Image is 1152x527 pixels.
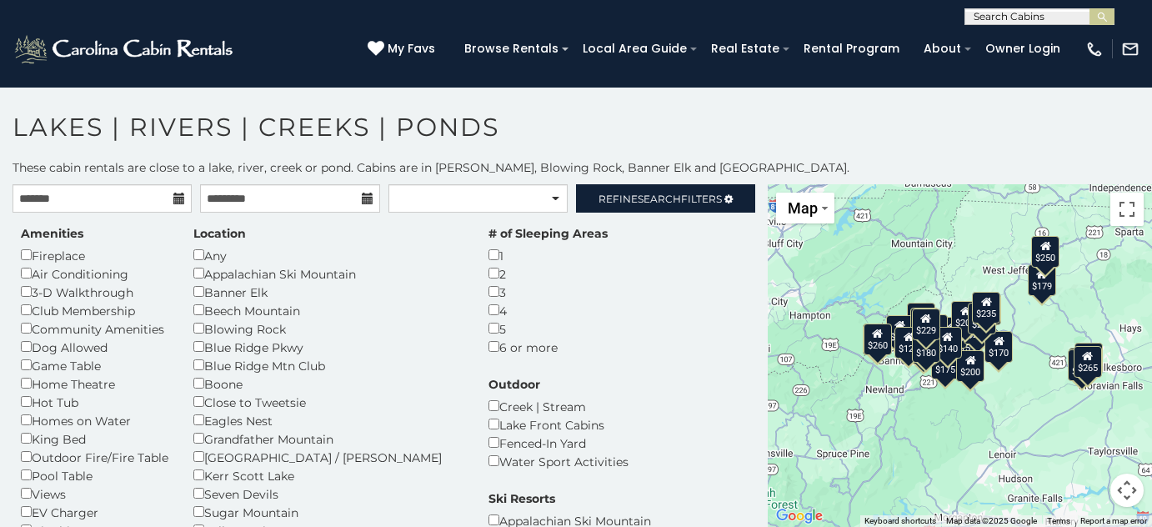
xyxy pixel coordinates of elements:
[193,301,463,319] div: Beech Mountain
[946,516,1037,525] span: Map data ©2025 Google
[576,184,755,213] a: RefineSearchFilters
[21,484,168,503] div: Views
[911,308,939,339] div: $229
[193,338,463,356] div: Blue Ridge Pkwy
[193,283,463,301] div: Banner Elk
[488,376,540,393] label: Outdoor
[1027,263,1055,295] div: $179
[488,264,608,283] div: 2
[21,448,168,466] div: Outdoor Fire/Fire Table
[488,490,555,507] label: Ski Resorts
[1110,474,1144,507] button: Map camera controls
[795,36,908,62] a: Rental Program
[909,308,938,339] div: $155
[193,448,463,466] div: [GEOGRAPHIC_DATA] / [PERSON_NAME]
[776,193,834,223] button: Change map style
[885,314,914,346] div: $200
[21,246,168,264] div: Fireplace
[488,434,629,452] div: Fenced-In Yard
[1047,516,1070,525] a: Terms (opens in new tab)
[193,264,463,283] div: Appalachian Ski Mountain
[1121,40,1139,58] img: mail-regular-white.png
[21,338,168,356] div: Dog Allowed
[488,319,608,338] div: 5
[456,36,567,62] a: Browse Rentals
[964,312,992,344] div: $235
[934,327,962,359] div: $140
[21,283,168,301] div: 3-D Walkthrough
[488,283,608,301] div: 3
[488,338,608,356] div: 6 or more
[193,356,463,374] div: Blue Ridge Mtn Club
[772,505,827,527] a: Open this area in Google Maps (opens a new window)
[193,319,463,338] div: Blowing Rock
[1073,345,1101,377] div: $265
[21,319,168,338] div: Community Amenities
[193,246,463,264] div: Any
[488,246,608,264] div: 1
[972,293,1000,324] div: $200
[21,466,168,484] div: Pool Table
[1074,342,1103,374] div: $550
[193,225,246,242] label: Location
[1080,516,1147,525] a: Report a map error
[864,515,936,527] button: Keyboard shortcuts
[488,452,629,470] div: Water Sport Activities
[21,429,168,448] div: King Bed
[488,415,629,434] div: Lake Front Cabins
[599,193,722,205] span: Refine Filters
[1067,349,1095,380] div: $270
[863,323,891,354] div: $260
[193,374,463,393] div: Boone
[956,349,984,381] div: $200
[21,503,168,521] div: EV Charger
[977,36,1069,62] a: Owner Login
[931,347,959,379] div: $175
[907,302,935,334] div: $305
[21,264,168,283] div: Air Conditioning
[193,484,463,503] div: Seven Devils
[772,505,827,527] img: Google
[13,33,238,66] img: White-1-2.png
[21,301,168,319] div: Club Membership
[972,292,1000,324] div: $235
[915,36,969,62] a: About
[1085,40,1104,58] img: phone-regular-white.png
[488,397,629,415] div: Creek | Stream
[21,225,83,242] label: Amenities
[1031,235,1059,267] div: $250
[193,429,463,448] div: Grandfather Mountain
[193,503,463,521] div: Sugar Mountain
[894,327,923,359] div: $125
[488,301,608,319] div: 4
[984,330,1013,362] div: $170
[968,302,996,334] div: $200
[951,300,979,332] div: $205
[21,356,168,374] div: Game Table
[193,466,463,484] div: Kerr Scott Lake
[21,374,168,393] div: Home Theatre
[193,411,463,429] div: Eagles Nest
[1110,193,1144,226] button: Toggle fullscreen view
[638,193,681,205] span: Search
[21,393,168,411] div: Hot Tub
[388,40,435,58] span: My Favs
[911,331,939,363] div: $180
[909,332,938,364] div: $180
[574,36,695,62] a: Local Area Guide
[788,199,818,217] span: Map
[703,36,788,62] a: Real Estate
[193,393,463,411] div: Close to Tweetsie
[21,411,168,429] div: Homes on Water
[368,40,439,58] a: My Favs
[488,225,608,242] label: # of Sleeping Areas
